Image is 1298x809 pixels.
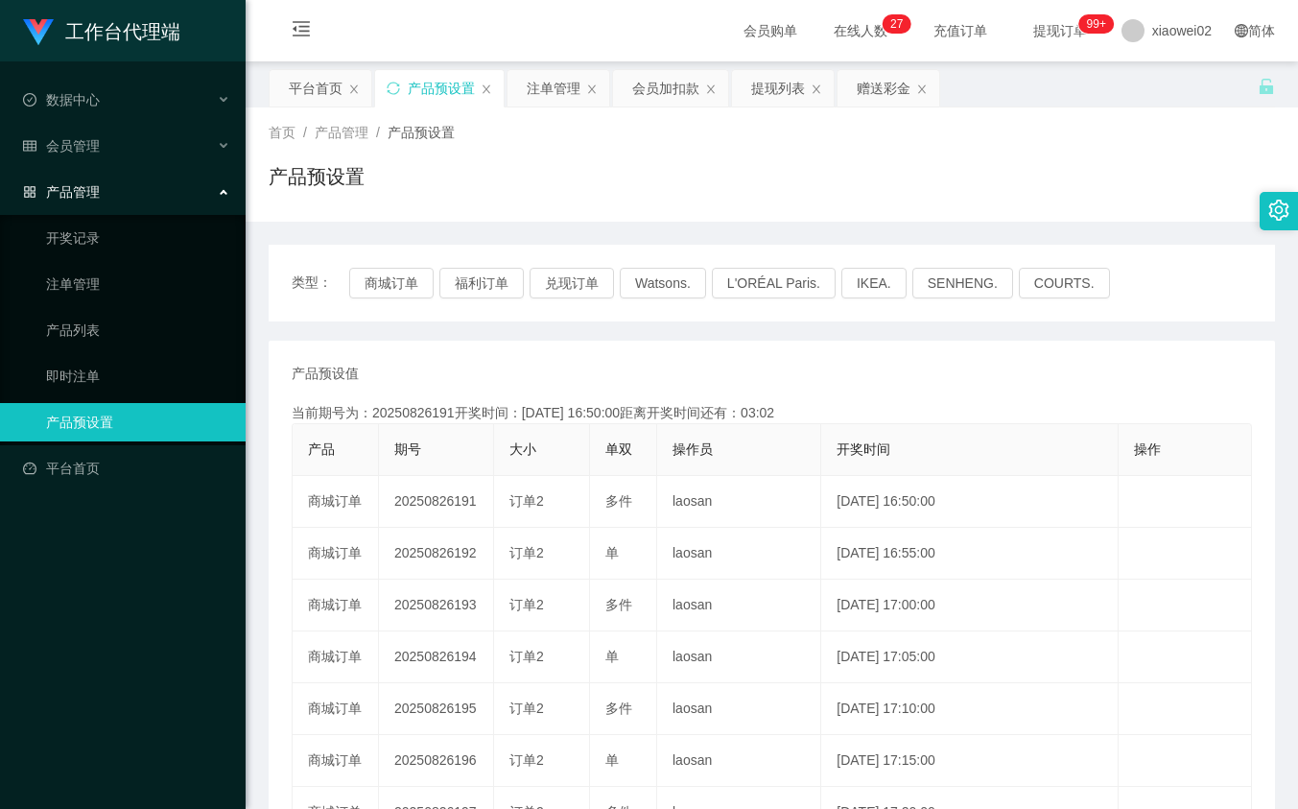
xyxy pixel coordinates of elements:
span: 单 [605,752,619,768]
i: 图标: table [23,139,36,153]
a: 开奖记录 [46,219,230,257]
img: logo.9652507e.png [23,19,54,46]
td: 商城订单 [293,528,379,580]
span: 大小 [509,441,536,457]
span: 多件 [605,701,632,716]
i: 图标: setting [1268,200,1289,221]
div: 产品预设置 [408,70,475,107]
span: 产品 [308,441,335,457]
div: 当前期号为：20250826191开奖时间：[DATE] 16:50:00距离开奖时间还有：03:02 [292,403,1252,423]
i: 图标: check-circle-o [23,93,36,107]
div: 会员加扣款 [632,70,699,107]
span: 充值订单 [924,24,997,37]
span: 订单2 [509,701,544,716]
div: 赠送彩金 [857,70,910,107]
i: 图标: close [916,83,928,95]
td: [DATE] 17:10:00 [821,683,1118,735]
h1: 产品预设置 [269,162,365,191]
i: 图标: global [1235,24,1248,37]
a: 图标: dashboard平台首页 [23,449,230,488]
td: [DATE] 17:15:00 [821,735,1118,787]
i: 图标: close [811,83,822,95]
span: 多件 [605,597,632,612]
td: 20250826191 [379,476,494,528]
button: COURTS. [1019,268,1110,298]
span: 单 [605,649,619,664]
td: [DATE] 16:55:00 [821,528,1118,580]
td: laosan [657,683,821,735]
i: 图标: sync [387,82,400,95]
a: 产品预设置 [46,403,230,441]
td: 商城订单 [293,735,379,787]
button: L'ORÉAL Paris. [712,268,836,298]
sup: 975 [1079,14,1114,34]
i: 图标: close [705,83,717,95]
span: 首页 [269,125,295,140]
span: 期号 [394,441,421,457]
td: laosan [657,631,821,683]
span: 单 [605,545,619,560]
td: laosan [657,580,821,631]
span: / [303,125,307,140]
td: 商城订单 [293,683,379,735]
div: 注单管理 [527,70,580,107]
p: 2 [890,14,897,34]
span: 类型： [292,268,349,298]
span: 开奖时间 [837,441,890,457]
span: 产品管理 [23,184,100,200]
span: 产品管理 [315,125,368,140]
button: SENHENG. [912,268,1013,298]
td: [DATE] 17:05:00 [821,631,1118,683]
a: 注单管理 [46,265,230,303]
td: 商城订单 [293,580,379,631]
i: 图标: appstore-o [23,185,36,199]
span: 订单2 [509,649,544,664]
span: 数据中心 [23,92,100,107]
td: [DATE] 16:50:00 [821,476,1118,528]
span: 多件 [605,493,632,509]
i: 图标: close [348,83,360,95]
td: 20250826195 [379,683,494,735]
span: 在线人数 [824,24,897,37]
div: 平台首页 [289,70,342,107]
td: laosan [657,735,821,787]
i: 图标: unlock [1258,78,1275,95]
td: [DATE] 17:00:00 [821,580,1118,631]
span: 订单2 [509,493,544,509]
span: / [376,125,380,140]
td: 商城订单 [293,476,379,528]
td: 20250826196 [379,735,494,787]
p: 7 [897,14,904,34]
span: 产品预设置 [388,125,455,140]
span: 会员管理 [23,138,100,154]
span: 操作员 [673,441,713,457]
button: IKEA. [841,268,907,298]
span: 提现订单 [1024,24,1097,37]
span: 订单2 [509,752,544,768]
button: 兑现订单 [530,268,614,298]
span: 单双 [605,441,632,457]
span: 操作 [1134,441,1161,457]
a: 即时注单 [46,357,230,395]
td: 20250826192 [379,528,494,580]
span: 订单2 [509,545,544,560]
td: laosan [657,528,821,580]
td: laosan [657,476,821,528]
button: 福利订单 [439,268,524,298]
i: 图标: close [481,83,492,95]
span: 产品预设值 [292,364,359,384]
div: 提现列表 [751,70,805,107]
h1: 工作台代理端 [65,1,180,62]
td: 20250826194 [379,631,494,683]
i: 图标: close [586,83,598,95]
td: 20250826193 [379,580,494,631]
i: 图标: menu-fold [269,1,334,62]
button: Watsons. [620,268,706,298]
sup: 27 [883,14,910,34]
a: 产品列表 [46,311,230,349]
span: 订单2 [509,597,544,612]
td: 商城订单 [293,631,379,683]
button: 商城订单 [349,268,434,298]
a: 工作台代理端 [23,23,180,38]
